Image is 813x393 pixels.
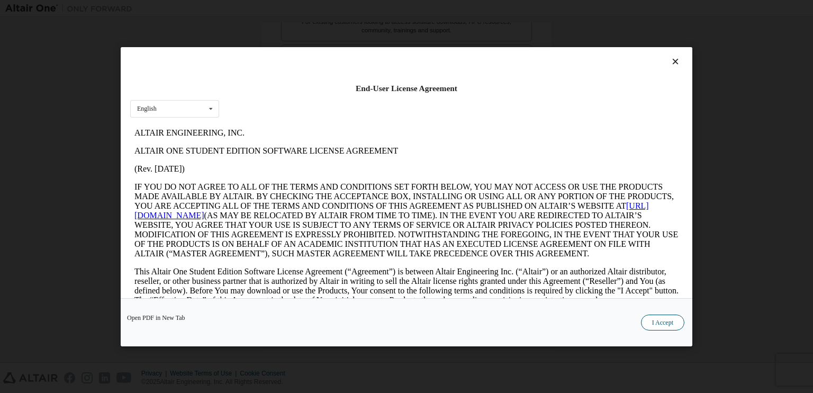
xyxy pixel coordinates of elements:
[137,105,157,112] div: English
[4,4,548,14] p: ALTAIR ENGINEERING, INC.
[4,22,548,32] p: ALTAIR ONE STUDENT EDITION SOFTWARE LICENSE AGREEMENT
[4,40,548,50] p: (Rev. [DATE])
[4,58,548,135] p: IF YOU DO NOT AGREE TO ALL OF THE TERMS AND CONDITIONS SET FORTH BELOW, YOU MAY NOT ACCESS OR USE...
[4,143,548,181] p: This Altair One Student Edition Software License Agreement (“Agreement”) is between Altair Engine...
[130,83,683,94] div: End-User License Agreement
[127,314,185,320] a: Open PDF in New Tab
[641,314,684,330] button: I Accept
[4,77,519,96] a: [URL][DOMAIN_NAME]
